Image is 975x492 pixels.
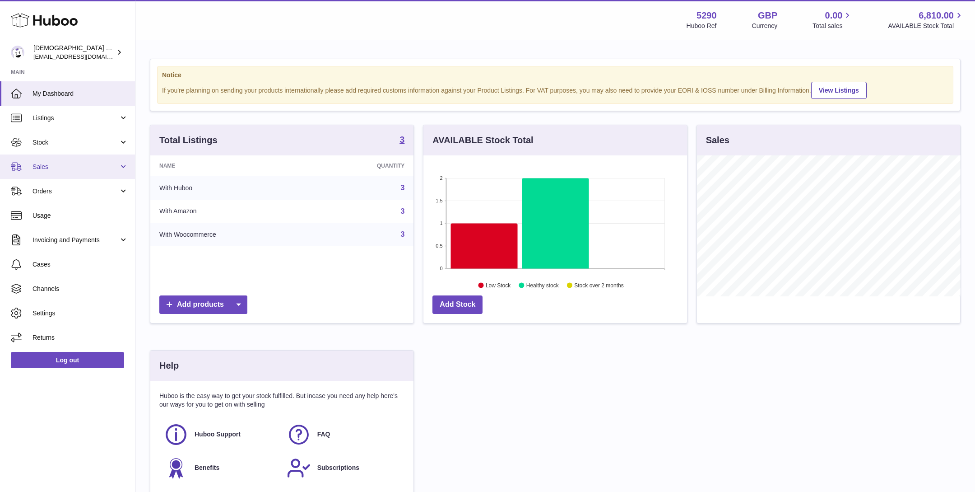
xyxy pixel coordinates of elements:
strong: 3 [399,135,404,144]
span: Stock [32,138,119,147]
text: 1 [440,220,443,226]
a: Huboo Support [164,422,278,447]
span: Cases [32,260,128,269]
p: Huboo is the easy way to get your stock fulfilled. But incase you need any help here's our ways f... [159,392,404,409]
text: 0 [440,266,443,271]
span: FAQ [317,430,330,439]
a: 3 [400,184,404,192]
span: Orders [32,187,119,196]
div: Huboo Ref [687,22,717,30]
a: 6,810.00 AVAILABLE Stock Total [888,9,964,30]
td: With Huboo [150,176,314,200]
h3: AVAILABLE Stock Total [432,134,533,146]
strong: 5290 [696,9,717,22]
text: Stock over 2 months [575,282,624,289]
div: If you're planning on sending your products internationally please add required customs informati... [162,80,948,99]
a: Add products [159,295,247,314]
span: Settings [32,309,128,318]
a: Subscriptions [287,456,400,480]
span: Benefits [195,464,219,472]
text: 0.5 [436,243,443,248]
div: Currency [752,22,778,30]
span: My Dashboard [32,89,128,98]
a: 3 [400,230,404,238]
span: Total sales [812,22,853,30]
span: AVAILABLE Stock Total [888,22,964,30]
th: Quantity [314,155,413,176]
td: With Amazon [150,200,314,223]
span: Listings [32,114,119,122]
a: 0.00 Total sales [812,9,853,30]
h3: Sales [706,134,729,146]
span: Sales [32,163,119,171]
span: Invoicing and Payments [32,236,119,244]
span: 6,810.00 [919,9,954,22]
a: 3 [399,135,404,146]
span: [EMAIL_ADDRESS][DOMAIN_NAME] [33,53,133,60]
text: 2 [440,175,443,181]
span: Returns [32,333,128,342]
h3: Total Listings [159,134,218,146]
th: Name [150,155,314,176]
a: FAQ [287,422,400,447]
text: Healthy stock [526,282,559,289]
span: Usage [32,211,128,220]
a: 3 [400,207,404,215]
text: Low Stock [486,282,511,289]
td: With Woocommerce [150,223,314,246]
text: 1.5 [436,198,443,203]
span: Huboo Support [195,430,241,439]
div: [DEMOGRAPHIC_DATA] Charity [33,44,115,61]
strong: Notice [162,71,948,80]
span: 0.00 [825,9,843,22]
h3: Help [159,360,179,372]
strong: GBP [758,9,777,22]
span: Subscriptions [317,464,359,472]
img: info@muslimcharity.org.uk [11,46,24,59]
a: Log out [11,352,124,368]
a: Add Stock [432,295,483,314]
span: Channels [32,285,128,293]
a: Benefits [164,456,278,480]
a: View Listings [811,82,867,99]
